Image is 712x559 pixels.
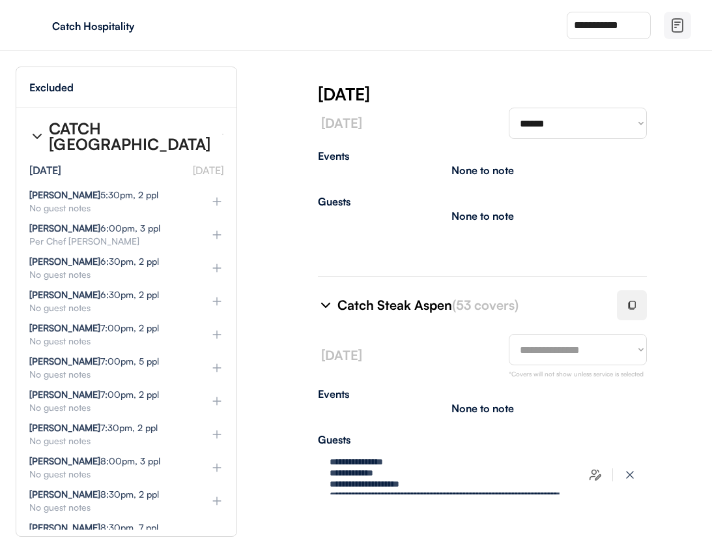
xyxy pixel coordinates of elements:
div: 8:00pm, 3 ppl [29,457,160,466]
strong: [PERSON_NAME] [29,189,100,200]
img: plus%20%281%29.svg [210,195,223,208]
div: None to note [451,211,514,221]
div: No guest notes [29,337,190,346]
strong: [PERSON_NAME] [29,522,100,533]
div: No guest notes [29,270,190,279]
div: 6:30pm, 2 ppl [29,290,159,299]
img: x-close%20%283%29.svg [623,468,636,481]
img: users-edit.svg [589,468,602,481]
img: plus%20%281%29.svg [210,361,223,374]
font: [DATE] [193,164,223,177]
div: Catch Hospitality [52,21,216,31]
img: plus%20%281%29.svg [210,461,223,474]
div: 7:00pm, 2 ppl [29,324,159,333]
img: file-02.svg [670,18,685,33]
strong: [PERSON_NAME] [29,289,100,300]
div: Per Chef [PERSON_NAME] [29,237,190,246]
div: No guest notes [29,403,190,412]
img: chevron-right%20%281%29.svg [318,297,334,313]
img: plus%20%281%29.svg [210,295,223,308]
strong: [PERSON_NAME] [29,222,100,234]
div: 7:30pm, 2 ppl [29,423,158,432]
strong: [PERSON_NAME] [29,455,100,466]
div: 7:00pm, 2 ppl [29,390,159,399]
div: [DATE] [29,165,61,175]
img: plus%20%281%29.svg [210,395,223,408]
font: (53 covers) [452,297,519,313]
img: plus%20%281%29.svg [210,428,223,441]
img: plus%20%281%29.svg [210,494,223,507]
strong: [PERSON_NAME] [29,422,100,433]
div: 7:00pm, 5 ppl [29,357,159,366]
div: No guest notes [29,503,190,512]
div: [DATE] [318,82,712,106]
img: plus%20%281%29.svg [210,328,223,341]
strong: [PERSON_NAME] [29,389,100,400]
img: plus%20%281%29.svg [210,228,223,241]
img: plus%20%281%29.svg [210,262,223,275]
div: 8:30pm, 7 ppl [29,523,158,532]
div: Catch Steak Aspen [337,296,601,314]
div: No guest notes [29,303,190,312]
strong: [PERSON_NAME] [29,489,100,500]
div: No guest notes [29,436,190,446]
div: 8:30pm, 2 ppl [29,490,159,499]
div: 6:00pm, 3 ppl [29,224,160,233]
strong: [PERSON_NAME] [29,322,100,333]
div: None to note [451,165,514,175]
div: Events [318,151,647,161]
div: No guest notes [29,470,190,479]
strong: [PERSON_NAME] [29,355,100,367]
font: [DATE] [321,115,362,131]
div: No guest notes [29,204,190,213]
font: [DATE] [321,347,362,363]
div: 6:30pm, 2 ppl [29,257,159,266]
div: Guests [318,434,647,445]
div: CATCH [GEOGRAPHIC_DATA] [49,121,212,152]
div: Excluded [29,82,74,93]
img: plus%20%281%29.svg [210,528,223,541]
div: No guest notes [29,370,190,379]
div: Guests [318,196,647,207]
img: yH5BAEAAAAALAAAAAABAAEAAAIBRAA7 [26,15,47,36]
strong: [PERSON_NAME] [29,256,100,267]
div: Events [318,389,647,399]
div: None to note [451,403,514,414]
font: *Covers will not show unless service is selected [509,370,644,378]
img: chevron-right%20%281%29.svg [29,128,45,144]
div: 5:30pm, 2 ppl [29,190,158,200]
